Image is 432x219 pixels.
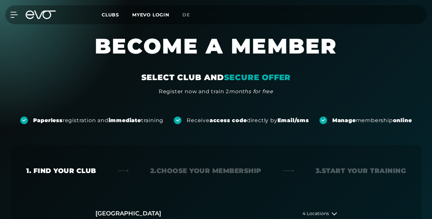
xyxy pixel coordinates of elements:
div: 2. Choose your membership [150,166,261,175]
strong: Paperless [33,117,63,123]
span: de [182,12,190,18]
em: SECURE OFFER [224,73,291,82]
span: 4 Locations [302,211,329,216]
strong: access code [210,117,247,123]
div: membership [332,117,412,124]
a: de [182,11,198,19]
div: SELECT CLUB AND [141,72,291,83]
h2: [GEOGRAPHIC_DATA] [95,209,161,218]
div: registration and training [33,117,164,124]
em: months for free [229,88,273,95]
div: Receive directly by [187,117,309,124]
div: 1. Find your club [26,166,96,175]
div: 3. Start your Training [316,166,406,175]
strong: Email/sms [278,117,309,123]
a: MYEVO LOGIN [132,12,169,18]
strong: online [393,117,412,123]
a: Clubs [102,11,132,18]
span: Clubs [102,12,119,18]
strong: immediate [109,117,141,123]
strong: Manage [332,117,356,123]
div: Register now and train 2 [159,88,273,96]
h1: BECOME A MEMBER [65,33,367,72]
